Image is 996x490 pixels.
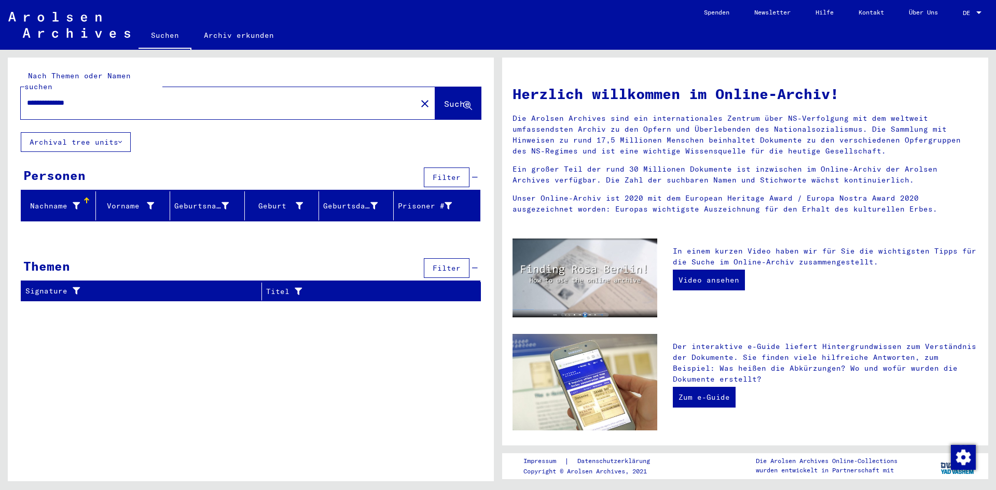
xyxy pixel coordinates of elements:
mat-header-cell: Vorname [96,191,171,220]
div: Personen [23,166,86,185]
img: Zustimmung ändern [951,445,976,470]
mat-header-cell: Nachname [21,191,96,220]
div: Geburtsdatum [323,201,378,212]
span: Filter [433,173,461,182]
mat-header-cell: Geburtsdatum [319,191,394,220]
div: | [523,456,662,467]
div: Titel [266,283,468,300]
img: yv_logo.png [938,453,977,479]
div: Signature [25,283,261,300]
mat-header-cell: Prisoner # [394,191,480,220]
div: Geburtsname [174,198,244,214]
div: Vorname [100,201,155,212]
mat-icon: close [419,97,431,110]
span: Suche [444,99,470,109]
a: Video ansehen [673,270,745,290]
p: Copyright © Arolsen Archives, 2021 [523,467,662,476]
mat-label: Nach Themen oder Namen suchen [24,71,131,91]
button: Suche [435,87,481,119]
span: Filter [433,263,461,273]
img: video.jpg [513,239,657,317]
div: Vorname [100,198,170,214]
mat-header-cell: Geburtsname [170,191,245,220]
p: wurden entwickelt in Partnerschaft mit [756,466,897,475]
button: Filter [424,167,469,187]
p: In einem kurzen Video haben wir für Sie die wichtigsten Tipps für die Suche im Online-Archiv zusa... [673,246,978,268]
span: DE [963,9,974,17]
div: Geburt‏ [249,198,319,214]
mat-header-cell: Geburt‏ [245,191,320,220]
img: eguide.jpg [513,334,657,430]
a: Archiv erkunden [191,23,286,48]
h1: Herzlich willkommen im Online-Archiv! [513,83,978,105]
div: Titel [266,286,455,297]
a: Suchen [139,23,191,50]
button: Archival tree units [21,132,131,152]
div: Geburt‏ [249,201,303,212]
div: Themen [23,257,70,275]
div: Geburtsname [174,201,229,212]
p: Die Arolsen Archives Online-Collections [756,456,897,466]
a: Datenschutzerklärung [569,456,662,467]
div: Geburtsdatum [323,198,393,214]
a: Zum e-Guide [673,387,736,408]
div: Nachname [25,198,95,214]
p: Unser Online-Archiv ist 2020 mit dem European Heritage Award / Europa Nostra Award 2020 ausgezeic... [513,193,978,215]
div: Signature [25,286,248,297]
a: Impressum [523,456,564,467]
p: Ein großer Teil der rund 30 Millionen Dokumente ist inzwischen im Online-Archiv der Arolsen Archi... [513,164,978,186]
p: Die Arolsen Archives sind ein internationales Zentrum über NS-Verfolgung mit dem weltweit umfasse... [513,113,978,157]
div: Prisoner # [398,201,452,212]
img: Arolsen_neg.svg [8,12,130,38]
div: Nachname [25,201,80,212]
button: Clear [414,93,435,114]
button: Filter [424,258,469,278]
div: Prisoner # [398,198,468,214]
p: Der interaktive e-Guide liefert Hintergrundwissen zum Verständnis der Dokumente. Sie finden viele... [673,341,978,385]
